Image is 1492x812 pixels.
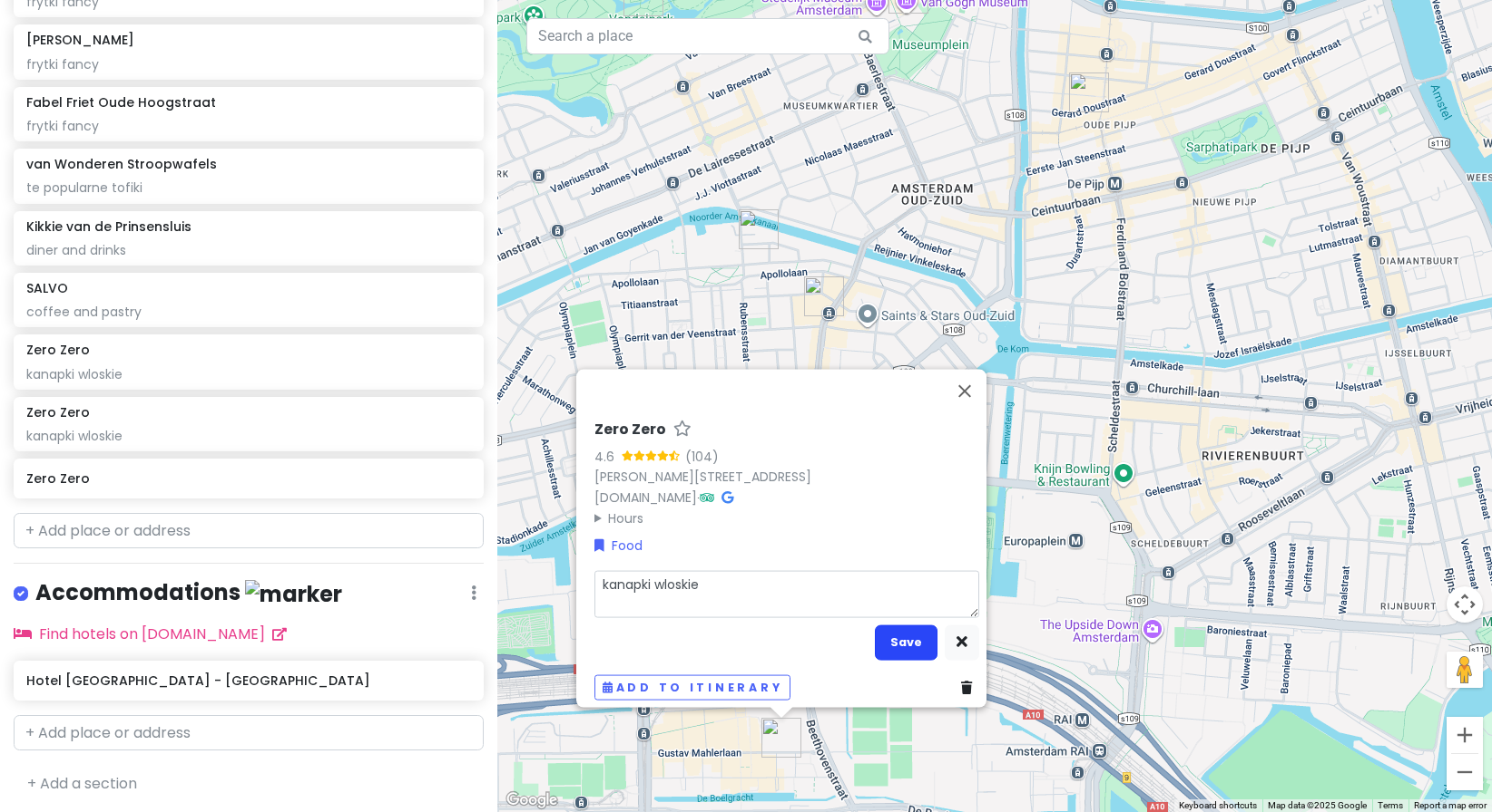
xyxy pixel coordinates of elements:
[1268,800,1367,810] span: Map data ©2025 Google
[594,507,979,527] summary: Hours
[502,788,562,812] a: Open this area in Google Maps (opens a new window)
[1378,800,1403,810] a: Terms (opens in new tab)
[26,56,470,72] div: frytki fancy
[875,624,937,660] button: Save
[594,446,622,466] div: 4.6
[26,156,217,172] h6: van Wonderen Stroopwafels
[26,470,470,487] h6: Zero Zero
[14,623,287,644] a: Find hotels on [DOMAIN_NAME]
[26,94,216,111] h6: Fabel Friet Oude Hoogstraat
[673,420,692,440] a: Star place
[26,179,470,196] div: te popularne tofiki
[1179,799,1257,812] button: Keyboard shortcuts
[1069,72,1109,112] div: Zero Zero
[1414,800,1487,810] a: Report a map error
[804,276,844,316] div: et CLAIRE
[961,678,979,698] a: Delete place
[26,428,470,444] div: kanapki wloskie
[594,420,666,440] h6: Zero Zero
[26,242,470,258] div: diner and drinks
[26,32,134,48] h6: [PERSON_NAME]
[1447,652,1483,688] button: Drag Pegman onto the map to open Street View
[26,342,90,358] h6: Zero Zero
[594,536,643,556] a: Food
[27,773,137,794] a: + Add a section
[35,578,342,608] h4: Accommodations
[26,404,90,420] h6: Zero Zero
[245,580,342,608] img: marker
[1447,754,1483,790] button: Zoom out
[14,513,484,549] input: + Add place or address
[943,370,986,413] button: Close
[26,118,470,134] div: frytki fancy
[700,491,714,504] i: Tripadvisor
[26,304,470,320] div: coffee and pastry
[26,218,191,235] h6: Kikkie van de Prinsensluis
[526,18,889,54] input: Search a place
[685,446,719,466] div: (104)
[594,570,979,617] textarea: kanapki wloskie
[594,488,697,507] a: [DOMAIN_NAME]
[594,674,790,701] button: Add to itinerary
[26,672,470,689] h6: Hotel [GEOGRAPHIC_DATA] - [GEOGRAPHIC_DATA]
[1447,586,1483,623] button: Map camera controls
[761,718,801,758] div: Zero Zero
[721,491,733,504] i: Google Maps
[26,280,68,296] h6: SALVO
[739,209,779,249] div: Hotel Amsterdam - Bilderberg Garden Hotel
[594,468,811,486] a: [PERSON_NAME][STREET_ADDRESS]
[502,788,562,812] img: Google
[1447,717,1483,753] button: Zoom in
[14,715,484,751] input: + Add place or address
[594,420,979,528] div: ·
[26,366,470,382] div: kanapki wloskie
